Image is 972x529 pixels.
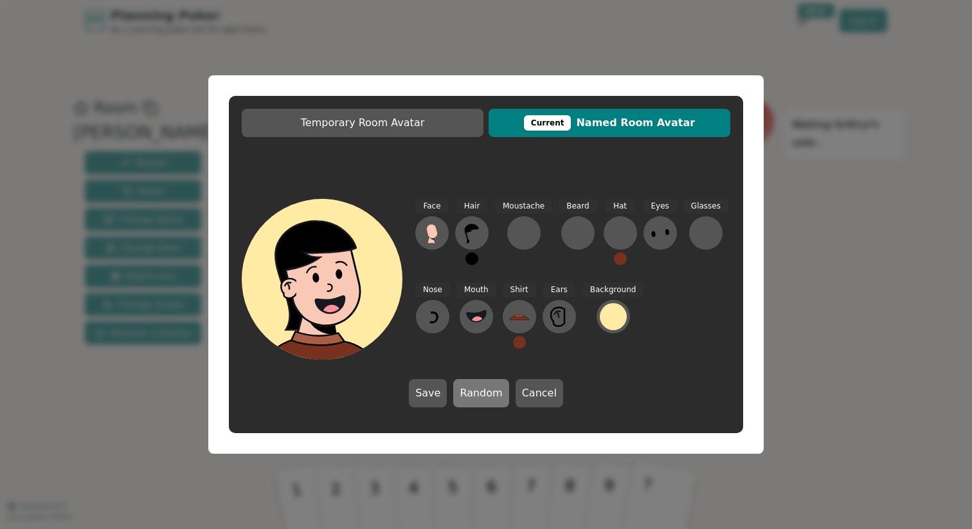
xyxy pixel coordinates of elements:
[516,379,563,407] button: Cancel
[582,283,644,297] span: Background
[453,379,509,407] button: Random
[495,199,552,214] span: Moustache
[456,199,488,214] span: Hair
[503,283,536,297] span: Shirt
[559,199,597,214] span: Beard
[242,109,483,137] button: Temporary Room Avatar
[415,283,450,297] span: Nose
[248,115,477,131] span: Temporary Room Avatar
[489,109,730,137] button: CurrentNamed Room Avatar
[606,199,634,214] span: Hat
[524,115,571,131] div: This avatar will be displayed in dedicated rooms
[409,379,447,407] button: Save
[495,115,724,131] span: Named Room Avatar
[643,199,677,214] span: Eyes
[543,283,575,297] span: Ears
[456,283,496,297] span: Mouth
[683,199,728,214] span: Glasses
[415,199,448,214] span: Face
